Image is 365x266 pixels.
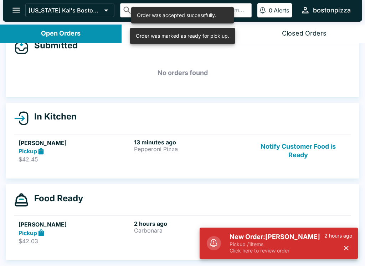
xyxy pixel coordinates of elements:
[269,7,272,14] p: 0
[134,139,247,146] h6: 13 minutes ago
[324,233,352,239] p: 2 hours ago
[230,233,324,241] h5: New Order: [PERSON_NAME]
[230,241,324,248] p: Pickup / 1 items
[230,248,324,254] p: Click here to review order
[291,220,346,245] button: Complete Order
[134,220,247,227] h6: 2 hours ago
[19,139,131,147] h5: [PERSON_NAME]
[136,30,229,42] div: Order was marked as ready for pick up.
[298,2,354,18] button: bostonpizza
[14,216,351,249] a: [PERSON_NAME]Pickup$42.032 hours agoCarbonaraComplete Order
[274,7,289,14] p: Alerts
[19,238,131,245] p: $42.03
[137,9,216,21] div: Order was accepted successfully.
[313,6,351,15] div: bostonpizza
[14,134,351,167] a: [PERSON_NAME]Pickup$42.4513 minutes agoPepperoni PizzaNotify Customer Food is Ready
[19,148,37,155] strong: Pickup
[7,1,25,19] button: open drawer
[250,139,346,163] button: Notify Customer Food is Ready
[29,111,77,122] h4: In Kitchen
[19,156,131,163] p: $42.45
[14,60,351,86] h5: No orders found
[19,220,131,229] h5: [PERSON_NAME]
[134,227,247,234] p: Carbonara
[19,229,37,236] strong: Pickup
[29,7,101,14] p: [US_STATE] Kai's Boston Pizza
[282,30,327,38] div: Closed Orders
[134,146,247,152] p: Pepperoni Pizza
[29,193,83,204] h4: Food Ready
[41,30,81,38] div: Open Orders
[25,4,114,17] button: [US_STATE] Kai's Boston Pizza
[29,40,78,51] h4: Submitted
